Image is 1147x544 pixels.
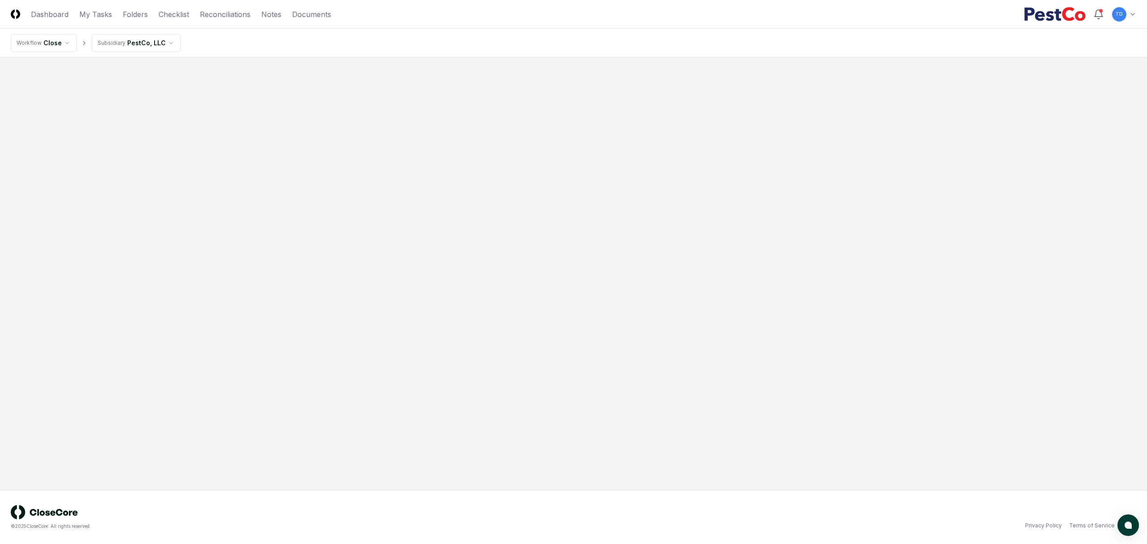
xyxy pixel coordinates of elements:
div: Subsidiary [98,39,125,47]
a: My Tasks [79,9,112,20]
span: TD [1116,11,1123,17]
img: logo [11,505,78,519]
div: Workflow [17,39,42,47]
a: Reconciliations [200,9,250,20]
button: TD [1111,6,1127,22]
nav: breadcrumb [11,34,181,52]
a: Dashboard [31,9,69,20]
a: Documents [292,9,331,20]
a: Terms of Service [1069,522,1115,530]
img: Logo [11,9,20,19]
button: atlas-launcher [1117,514,1139,536]
div: © 2025 CloseCore. All rights reserved. [11,523,573,530]
a: Notes [261,9,281,20]
a: Folders [123,9,148,20]
a: Checklist [159,9,189,20]
a: Privacy Policy [1025,522,1062,530]
img: PestCo logo [1024,7,1086,22]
